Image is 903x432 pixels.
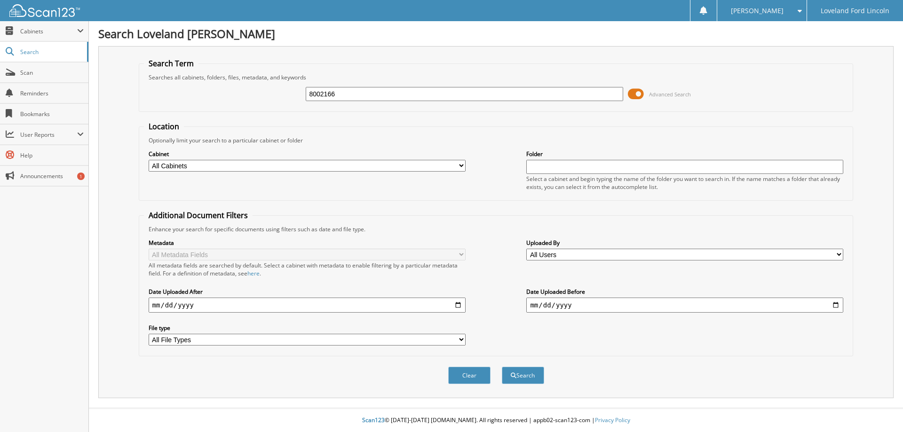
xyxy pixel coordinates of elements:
label: Folder [526,150,843,158]
span: Reminders [20,89,84,97]
span: Announcements [20,172,84,180]
label: Date Uploaded After [149,288,466,296]
button: Search [502,367,544,384]
img: scan123-logo-white.svg [9,4,80,17]
span: Cabinets [20,27,77,35]
h1: Search Loveland [PERSON_NAME] [98,26,894,41]
label: Metadata [149,239,466,247]
span: Help [20,151,84,159]
a: here [247,269,260,277]
div: 1 [77,173,85,180]
div: Select a cabinet and begin typing the name of the folder you want to search in. If the name match... [526,175,843,191]
label: Uploaded By [526,239,843,247]
span: Search [20,48,82,56]
span: Scan [20,69,84,77]
div: Searches all cabinets, folders, files, metadata, and keywords [144,73,848,81]
div: © [DATE]-[DATE] [DOMAIN_NAME]. All rights reserved | appb02-scan123-com | [89,409,903,432]
a: Privacy Policy [595,416,630,424]
legend: Search Term [144,58,198,69]
input: start [149,298,466,313]
span: Loveland Ford Lincoln [821,8,889,14]
div: Enhance your search for specific documents using filters such as date and file type. [144,225,848,233]
button: Clear [448,367,491,384]
span: User Reports [20,131,77,139]
span: Advanced Search [649,91,691,98]
div: Optionally limit your search to a particular cabinet or folder [144,136,848,144]
span: [PERSON_NAME] [731,8,784,14]
span: Scan123 [362,416,385,424]
legend: Location [144,121,184,132]
span: Bookmarks [20,110,84,118]
label: File type [149,324,466,332]
div: All metadata fields are searched by default. Select a cabinet with metadata to enable filtering b... [149,261,466,277]
label: Date Uploaded Before [526,288,843,296]
label: Cabinet [149,150,466,158]
input: end [526,298,843,313]
legend: Additional Document Filters [144,210,253,220]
